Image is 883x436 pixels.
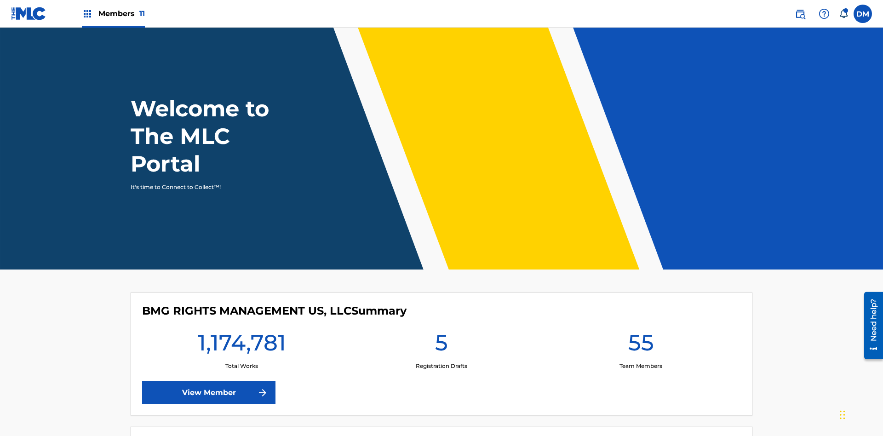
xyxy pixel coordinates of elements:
h1: 1,174,781 [198,329,286,362]
iframe: Resource Center [857,288,883,364]
a: View Member [142,381,275,404]
img: Top Rightsholders [82,8,93,19]
div: Help [815,5,833,23]
p: Team Members [619,362,662,370]
img: search [795,8,806,19]
p: Total Works [225,362,258,370]
h1: 55 [628,329,654,362]
img: MLC Logo [11,7,46,20]
img: help [819,8,830,19]
div: Notifications [839,9,848,18]
div: Drag [840,401,845,429]
a: Public Search [791,5,809,23]
div: User Menu [854,5,872,23]
p: Registration Drafts [416,362,467,370]
iframe: Chat Widget [837,392,883,436]
h4: BMG RIGHTS MANAGEMENT US, LLC [142,304,407,318]
p: It's time to Connect to Collect™! [131,183,290,191]
img: f7272a7cc735f4ea7f67.svg [257,387,268,398]
h1: Welcome to The MLC Portal [131,95,303,178]
span: Members [98,8,145,19]
span: 11 [139,9,145,18]
h1: 5 [435,329,448,362]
